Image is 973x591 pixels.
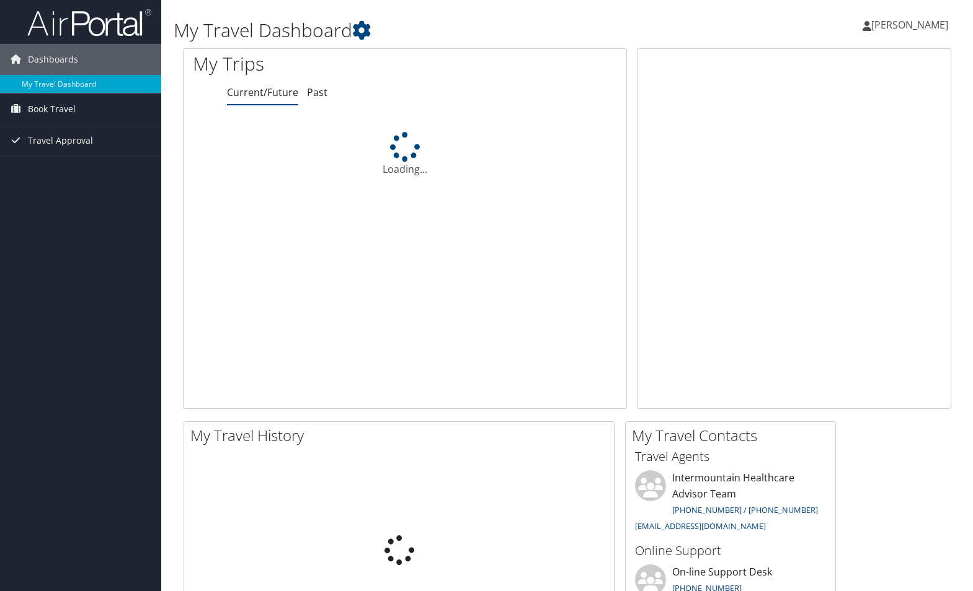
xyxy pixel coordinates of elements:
a: Past [307,85,327,99]
span: Dashboards [28,44,78,75]
a: [EMAIL_ADDRESS][DOMAIN_NAME] [635,520,766,532]
span: [PERSON_NAME] [871,18,948,32]
span: Travel Approval [28,125,93,156]
h2: My Travel History [190,425,614,446]
h1: My Trips [193,51,433,77]
a: [PHONE_NUMBER] / [PHONE_NUMBER] [672,504,818,515]
h3: Travel Agents [635,448,826,465]
h2: My Travel Contacts [632,425,835,446]
span: Book Travel [28,94,76,125]
a: Current/Future [227,85,298,99]
div: Loading... [184,132,626,177]
h1: My Travel Dashboard [174,17,698,43]
img: airportal-logo.png [27,8,151,37]
li: Intermountain Healthcare Advisor Team [629,470,832,536]
a: [PERSON_NAME] [863,6,961,43]
h3: Online Support [635,542,826,559]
